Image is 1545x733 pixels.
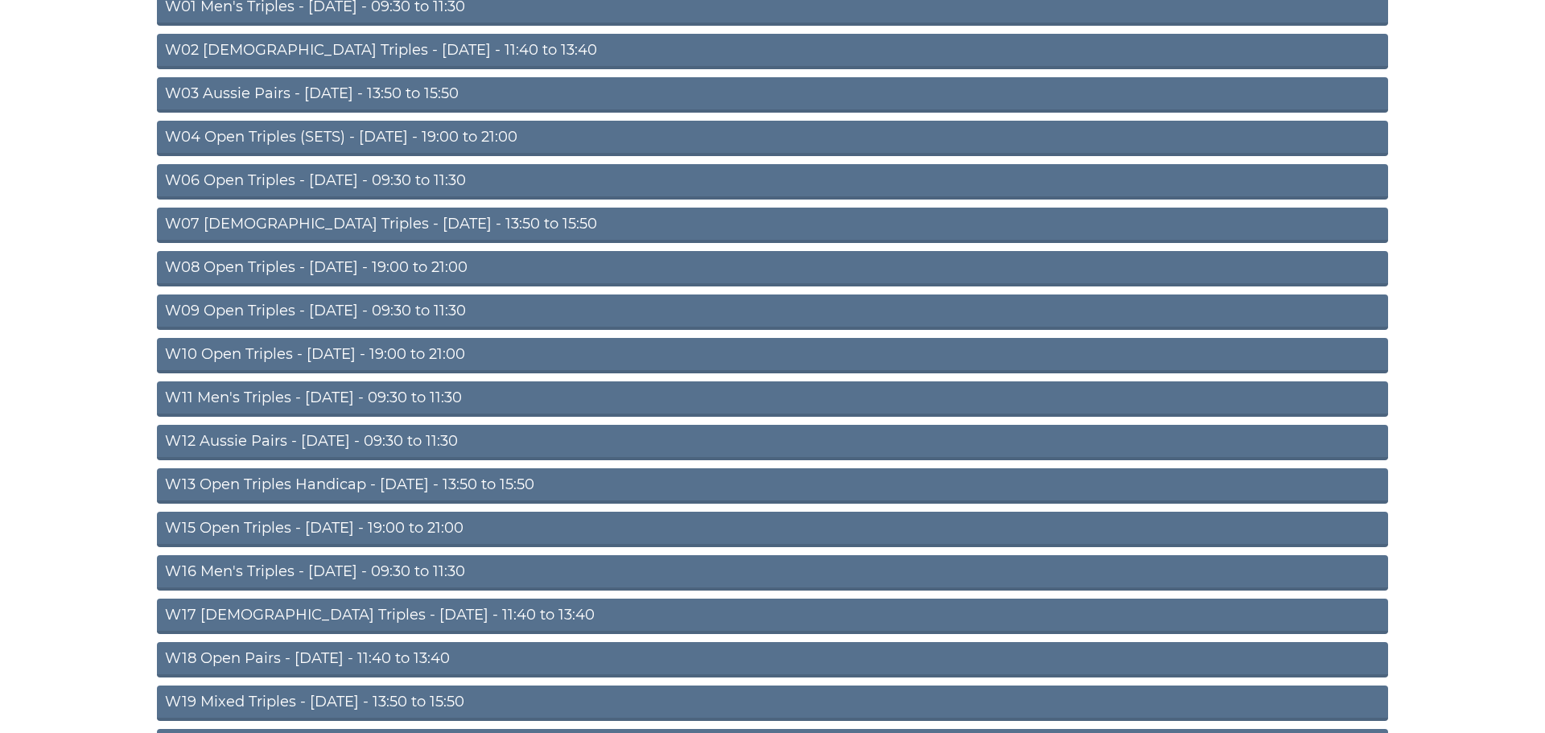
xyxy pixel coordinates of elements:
[157,686,1388,721] a: W19 Mixed Triples - [DATE] - 13:50 to 15:50
[157,642,1388,677] a: W18 Open Pairs - [DATE] - 11:40 to 13:40
[157,294,1388,330] a: W09 Open Triples - [DATE] - 09:30 to 11:30
[157,77,1388,113] a: W03 Aussie Pairs - [DATE] - 13:50 to 15:50
[157,251,1388,286] a: W08 Open Triples - [DATE] - 19:00 to 21:00
[157,599,1388,634] a: W17 [DEMOGRAPHIC_DATA] Triples - [DATE] - 11:40 to 13:40
[157,512,1388,547] a: W15 Open Triples - [DATE] - 19:00 to 21:00
[157,381,1388,417] a: W11 Men's Triples - [DATE] - 09:30 to 11:30
[157,208,1388,243] a: W07 [DEMOGRAPHIC_DATA] Triples - [DATE] - 13:50 to 15:50
[157,34,1388,69] a: W02 [DEMOGRAPHIC_DATA] Triples - [DATE] - 11:40 to 13:40
[157,425,1388,460] a: W12 Aussie Pairs - [DATE] - 09:30 to 11:30
[157,555,1388,591] a: W16 Men's Triples - [DATE] - 09:30 to 11:30
[157,338,1388,373] a: W10 Open Triples - [DATE] - 19:00 to 21:00
[157,121,1388,156] a: W04 Open Triples (SETS) - [DATE] - 19:00 to 21:00
[157,468,1388,504] a: W13 Open Triples Handicap - [DATE] - 13:50 to 15:50
[157,164,1388,200] a: W06 Open Triples - [DATE] - 09:30 to 11:30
